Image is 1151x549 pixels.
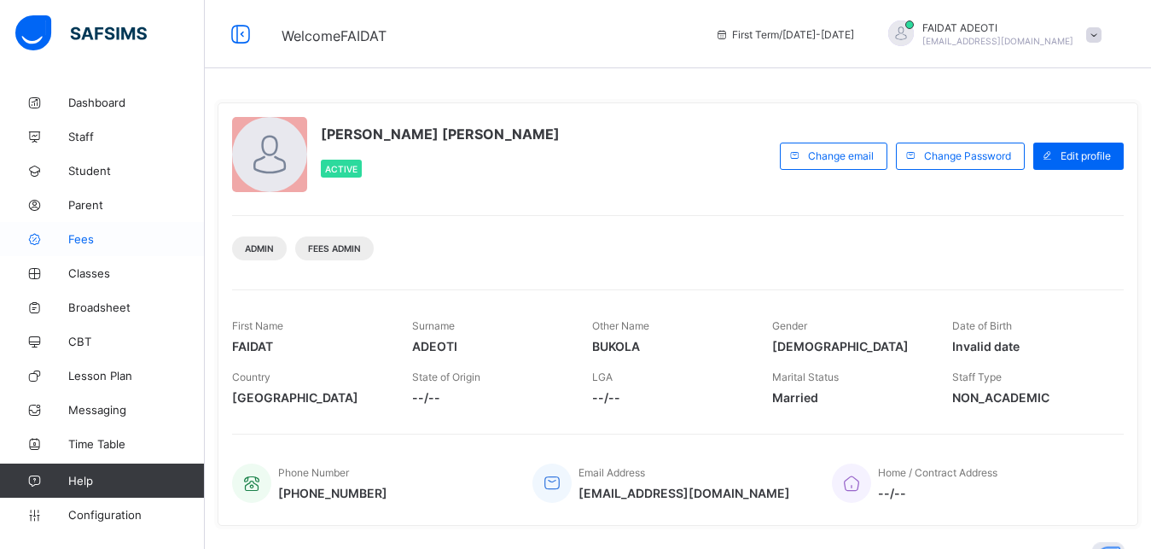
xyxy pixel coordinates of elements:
[578,466,645,479] span: Email Address
[282,27,387,44] span: Welcome FAIDAT
[68,96,205,109] span: Dashboard
[924,149,1011,162] span: Change Password
[878,486,997,500] span: --/--
[922,36,1073,46] span: [EMAIL_ADDRESS][DOMAIN_NAME]
[68,403,205,417] span: Messaging
[68,266,205,280] span: Classes
[592,339,747,353] span: BUKOLA
[68,437,205,451] span: Time Table
[592,371,613,383] span: LGA
[321,126,560,143] span: [PERSON_NAME] [PERSON_NAME]
[715,28,854,41] span: session/term information
[952,339,1107,353] span: Invalid date
[68,232,205,246] span: Fees
[578,486,790,500] span: [EMAIL_ADDRESS][DOMAIN_NAME]
[68,301,205,314] span: Broadsheet
[878,466,997,479] span: Home / Contract Address
[772,319,807,332] span: Gender
[808,149,874,162] span: Change email
[68,164,205,178] span: Student
[1061,149,1111,162] span: Edit profile
[232,319,283,332] span: First Name
[68,508,204,522] span: Configuration
[308,243,361,254] span: Fees Admin
[412,319,455,332] span: Surname
[278,486,387,500] span: [PHONE_NUMBER]
[952,319,1012,332] span: Date of Birth
[592,390,747,405] span: --/--
[325,164,358,174] span: Active
[68,198,205,212] span: Parent
[772,339,927,353] span: [DEMOGRAPHIC_DATA]
[952,390,1107,405] span: NON_ACADEMIC
[922,21,1073,34] span: FAIDAT ADEOTI
[15,15,147,51] img: safsims
[68,335,205,348] span: CBT
[68,130,205,143] span: Staff
[245,243,274,254] span: Admin
[952,371,1002,383] span: Staff Type
[1083,489,1134,540] button: Open asap
[68,474,204,488] span: Help
[232,371,270,383] span: Country
[68,369,205,383] span: Lesson Plan
[278,466,349,479] span: Phone Number
[592,319,649,332] span: Other Name
[232,390,387,405] span: [GEOGRAPHIC_DATA]
[412,390,567,405] span: --/--
[412,339,567,353] span: ADEOTI
[412,371,480,383] span: State of Origin
[232,339,387,353] span: FAIDAT
[772,390,927,405] span: Married
[772,371,839,383] span: Marital Status
[871,20,1110,49] div: FAIDATADEOTI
